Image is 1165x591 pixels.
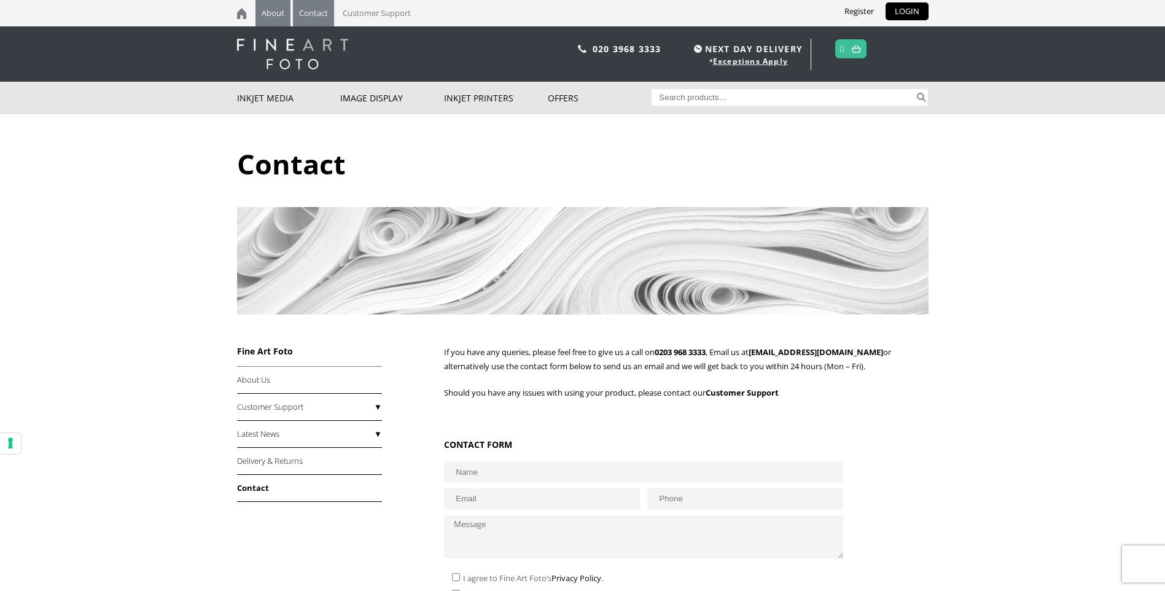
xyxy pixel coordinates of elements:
[237,448,382,475] a: Delivery & Returns
[237,39,348,69] img: logo-white.svg
[886,2,929,20] a: LOGIN
[237,82,341,114] a: Inkjet Media
[647,488,843,509] input: Phone
[713,56,788,66] a: Exceptions Apply
[444,567,832,584] div: I agree to Fine Art Foto’s .
[237,345,382,357] h3: Fine Art Foto
[444,82,548,114] a: Inkjet Printers
[835,2,883,20] a: Register
[237,367,382,394] a: About Us
[551,573,601,584] a: Privacy Policy
[593,43,661,55] a: 020 3968 3333
[444,488,639,509] input: Email
[914,89,929,106] button: Search
[444,461,843,483] input: Name
[444,345,928,374] p: If you have any queries, please feel free to give us a call on , Email us at or alternatively use...
[237,145,929,182] h1: Contact
[852,45,861,53] img: basket.svg
[548,82,652,114] a: Offers
[749,346,883,358] a: [EMAIL_ADDRESS][DOMAIN_NAME]
[578,45,586,53] img: phone.svg
[237,394,382,421] a: Customer Support
[694,45,702,53] img: time.svg
[444,386,928,400] p: Should you have any issues with using your product, please contact our
[340,82,444,114] a: Image Display
[444,439,832,450] h3: CONTACT FORM
[706,387,779,398] strong: Customer Support
[237,421,382,448] a: Latest News
[655,346,706,358] a: 0203 968 3333
[691,42,803,56] span: NEXT DAY DELIVERY
[840,40,845,58] a: 0
[237,475,382,502] a: Contact
[652,89,914,106] input: Search products…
